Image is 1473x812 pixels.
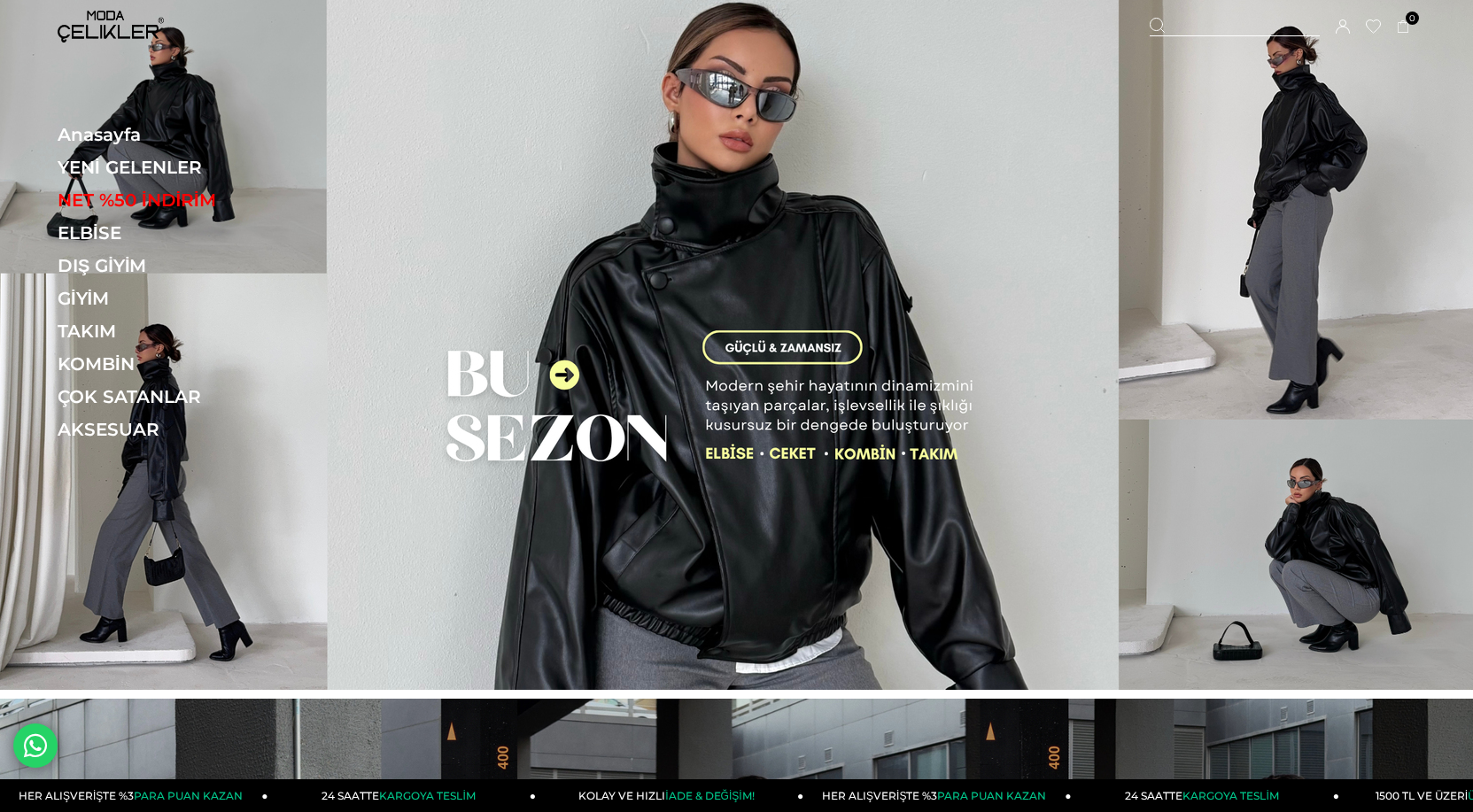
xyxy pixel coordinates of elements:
a: Anasayfa [58,124,301,145]
a: 0 [1397,20,1410,34]
a: YENİ GELENLER [58,157,301,178]
a: 24 SAATTEKARGOYA TESLİM [1072,779,1339,812]
a: AKSESUAR [58,419,301,440]
a: KOLAY VE HIZLIİADE & DEĞİŞİM! [536,779,803,812]
span: KARGOYA TESLİM [1182,789,1278,802]
a: ÇOK SATANLAR [58,386,301,407]
span: İADE & DEĞİŞİM! [665,789,754,802]
img: logo [58,11,164,43]
a: GİYİM [58,288,301,309]
a: 24 SAATTEKARGOYA TESLİM [268,779,536,812]
span: PARA PUAN KAZAN [134,789,243,802]
span: KARGOYA TESLİM [379,789,475,802]
span: 0 [1406,12,1419,25]
a: NET %50 İNDİRİM [58,189,301,211]
a: TAKIM [58,321,301,342]
span: PARA PUAN KAZAN [937,789,1046,802]
a: ELBİSE [58,222,301,244]
a: DIŞ GİYİM [58,255,301,276]
a: HER ALIŞVERİŞTE %3PARA PUAN KAZAN [803,779,1071,812]
a: KOMBİN [58,353,301,375]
